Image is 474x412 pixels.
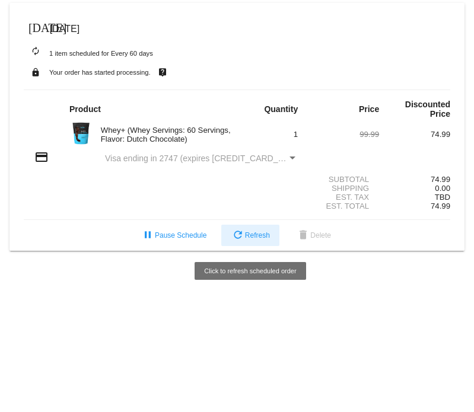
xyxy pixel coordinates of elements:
strong: Quantity [264,104,298,114]
mat-icon: pause [141,229,155,243]
mat-select: Payment Method [105,154,298,163]
div: Whey+ (Whey Servings: 60 Servings, Flavor: Dutch Chocolate) [95,126,237,143]
span: Pause Schedule [141,231,206,239]
strong: Discounted Price [405,100,450,119]
span: Refresh [231,231,270,239]
mat-icon: [DATE] [28,20,43,34]
small: 1 item scheduled for Every 60 days [24,50,153,57]
button: Delete [287,225,341,246]
span: 1 [294,130,298,139]
span: TBD [435,193,450,202]
strong: Product [69,104,101,114]
button: Refresh [221,225,279,246]
mat-icon: lock [28,65,43,80]
strong: Price [359,104,379,114]
mat-icon: live_help [155,65,170,80]
div: 74.99 [379,130,450,139]
mat-icon: autorenew [28,44,43,59]
div: 99.99 [308,130,379,139]
span: 0.00 [435,184,450,193]
mat-icon: refresh [231,229,245,243]
button: Pause Schedule [131,225,216,246]
div: Est. Tax [308,193,379,202]
div: Est. Total [308,202,379,210]
div: 74.99 [379,175,450,184]
span: 74.99 [431,202,450,210]
mat-icon: credit_card [34,150,49,164]
span: Delete [296,231,331,239]
img: Image-1-Carousel-Whey-5lb-Chocolate-no-badge-Transp.png [69,122,93,145]
mat-icon: delete [296,229,310,243]
small: Your order has started processing. [49,69,151,76]
div: Shipping [308,184,379,193]
div: Subtotal [308,175,379,184]
span: Visa ending in 2747 (expires [CREDIT_CARD_DATA]) [105,154,304,163]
